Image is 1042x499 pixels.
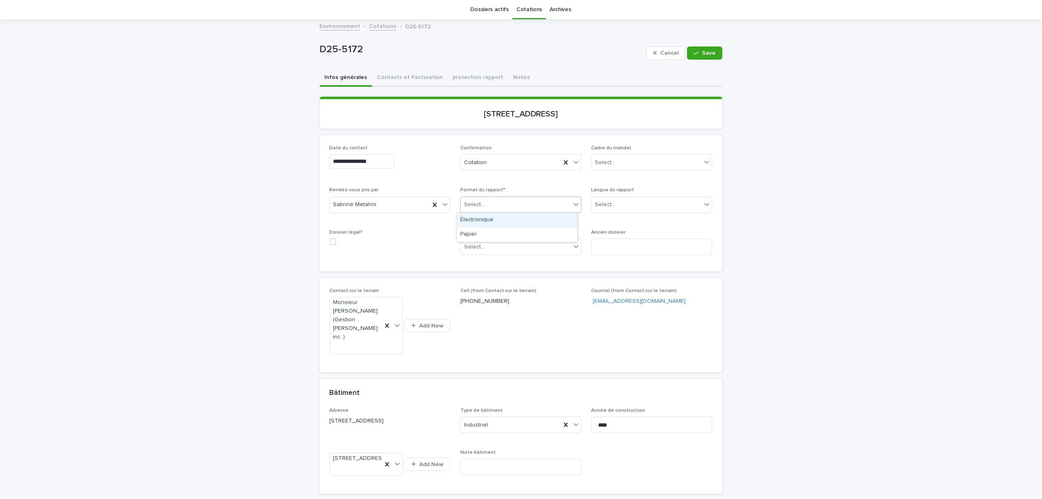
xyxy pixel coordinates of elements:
[591,146,632,151] span: Cadre du mandat
[320,70,372,87] button: Infos générales
[370,21,397,30] a: Cotations
[419,323,444,329] span: Add New
[647,46,686,60] button: Cancel
[460,188,505,193] span: Format du rapport
[404,319,451,332] button: Add New
[406,21,431,30] p: D25-5172
[591,230,626,235] span: Ancien dossier
[464,421,488,429] span: Industriel
[660,50,679,56] span: Cancel
[460,297,582,306] p: [PHONE_NUMBER]
[330,389,360,398] h2: Bâtiment
[333,454,388,463] span: [STREET_ADDRESS]
[320,44,643,56] p: D25-5172
[330,146,368,151] span: Date du contact
[464,158,487,167] span: Cotation
[591,188,634,193] span: Langue du rapport
[591,408,645,413] span: Année de construction
[419,462,444,467] span: Add New
[595,200,616,209] div: Select...
[591,288,677,293] span: Courriel (from Contact sur le terrain)
[460,288,536,293] span: Cell (from Contact sur le terrain)
[460,450,496,455] span: Note bâtiment
[404,458,451,471] button: Add New
[457,227,578,242] div: Papier
[457,213,578,227] div: Électronique
[330,109,713,119] p: [STREET_ADDRESS]
[593,298,686,304] a: [EMAIL_ADDRESS][DOMAIN_NAME]
[464,200,485,209] div: Select...
[330,417,451,425] p: [STREET_ADDRESS]
[330,408,349,413] span: Adresse
[702,50,716,56] span: Save
[687,46,722,60] button: Save
[460,408,503,413] span: Type de bâtiment
[333,200,377,209] span: Sabrine Metahni
[448,70,508,87] button: protection rapport
[330,230,363,235] span: Dossier légal?
[320,21,360,30] a: Environnement
[464,243,485,251] div: Select...
[372,70,448,87] button: Contacts et Facturation
[333,298,379,341] span: Monsieur [PERSON_NAME] (Gestion [PERSON_NAME] inc. )
[330,288,379,293] span: Contact sur le terrain
[460,146,492,151] span: Confirmation
[508,70,535,87] button: Notes
[595,158,616,167] div: Select...
[330,188,379,193] span: Rendez-vous pris par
